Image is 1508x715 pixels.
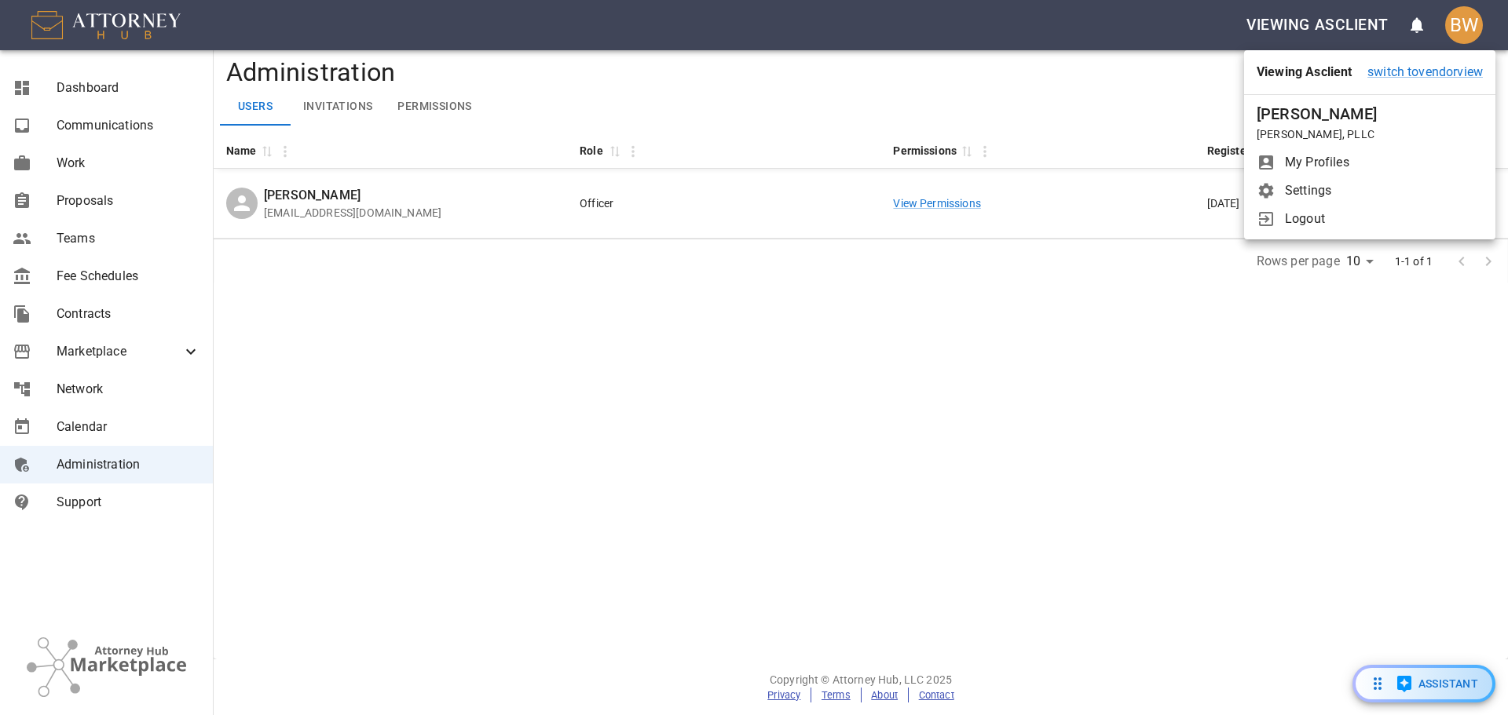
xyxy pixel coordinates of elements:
[1257,126,1483,142] p: [PERSON_NAME], PLLC
[1285,210,1483,228] span: Logout
[1257,101,1483,126] h6: [PERSON_NAME]
[1285,153,1483,172] span: My Profiles
[1257,64,1352,79] strong: Viewing As client
[1367,63,1483,82] a: switch to vendor view
[1285,181,1483,200] span: Settings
